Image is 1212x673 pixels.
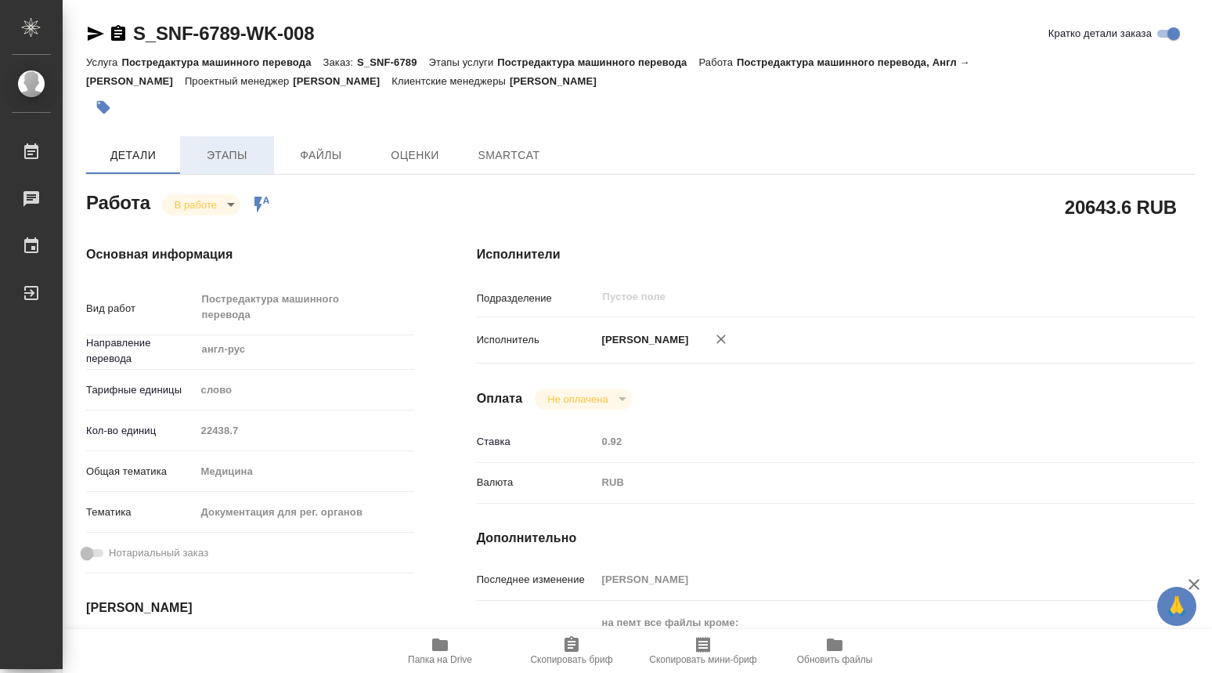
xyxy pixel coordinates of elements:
[196,419,414,442] input: Пустое поле
[185,75,293,87] p: Проектный менеджер
[86,187,150,215] h2: Работа
[357,56,429,68] p: S_SNF-6789
[133,23,314,44] a: S_SNF-6789-WK-008
[510,75,608,87] p: [PERSON_NAME]
[1065,194,1177,220] h2: 20643.6 RUB
[374,629,506,673] button: Папка на Drive
[506,629,637,673] button: Скопировать бриф
[477,529,1195,548] h4: Дополнительно
[86,301,196,317] p: Вид работ
[649,654,756,665] span: Скопировать мини-бриф
[601,288,1098,306] input: Пустое поле
[86,24,105,43] button: Скопировать ссылку для ЯМессенджера
[637,629,769,673] button: Скопировать мини-бриф
[530,654,612,665] span: Скопировать бриф
[704,322,738,356] button: Удалить исполнителя
[535,389,631,410] div: В работе
[698,56,737,68] p: Работа
[769,629,900,673] button: Обновить файлы
[86,599,414,617] h4: [PERSON_NAME]
[471,146,546,165] span: SmartCat
[189,146,265,165] span: Этапы
[86,382,196,398] p: Тарифные единицы
[293,75,391,87] p: [PERSON_NAME]
[86,90,121,125] button: Добавить тэг
[196,377,414,403] div: слово
[377,146,453,165] span: Оценки
[597,332,689,348] p: [PERSON_NAME]
[429,56,498,68] p: Этапы услуги
[408,654,472,665] span: Папка на Drive
[1157,587,1196,626] button: 🙏
[477,245,1195,264] h4: Исполнители
[86,245,414,264] h4: Основная информация
[477,572,597,588] p: Последнее изменение
[497,56,698,68] p: Постредактура машинного перевода
[283,146,359,165] span: Файлы
[323,56,357,68] p: Заказ:
[477,389,523,408] h4: Оплата
[477,332,597,348] p: Исполнитель
[109,545,208,561] span: Нотариальный заказ
[170,198,222,212] button: В работе
[477,291,597,306] p: Подразделение
[391,75,510,87] p: Клиентские менеджеры
[477,434,597,450] p: Ставка
[162,194,240,215] div: В работе
[86,464,196,479] p: Общая тематика
[543,393,612,406] button: Не оплачена
[1163,590,1190,623] span: 🙏
[597,430,1135,453] input: Пустое поле
[86,335,196,367] p: Направление перевода
[196,499,414,526] div: Документация для рег. органов
[96,146,171,165] span: Детали
[109,24,128,43] button: Скопировать ссылку
[597,469,1135,496] div: RUB
[86,505,196,520] p: Тематика
[1048,26,1152,42] span: Кратко детали заказа
[86,56,121,68] p: Услуга
[477,475,597,490] p: Валюта
[196,458,414,485] div: Медицина
[121,56,323,68] p: Постредактура машинного перевода
[86,423,196,439] p: Кол-во единиц
[597,568,1135,591] input: Пустое поле
[797,654,873,665] span: Обновить файлы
